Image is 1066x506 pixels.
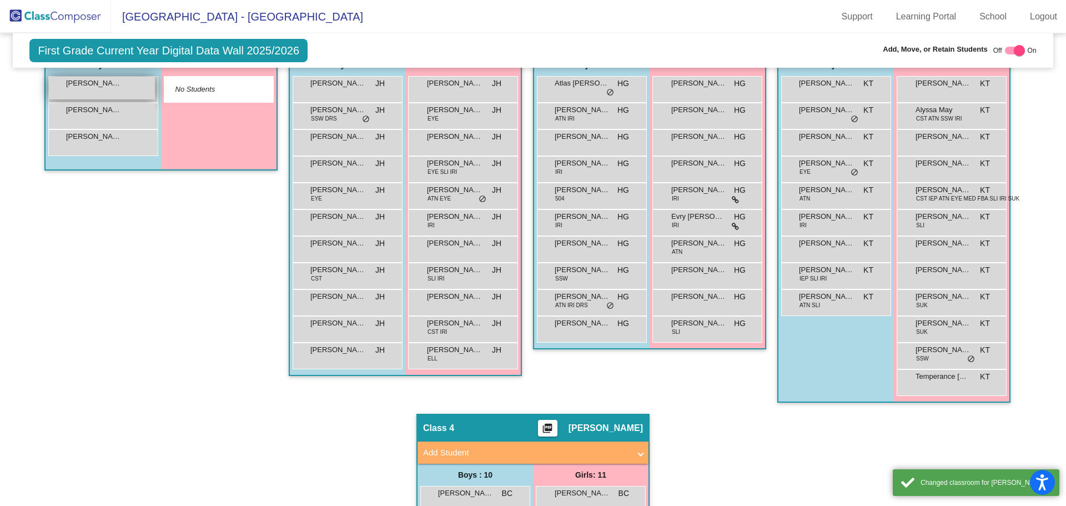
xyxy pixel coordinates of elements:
[375,78,385,89] span: JH
[980,318,990,329] span: KT
[967,355,975,364] span: do_not_disturb_alt
[555,264,610,275] span: [PERSON_NAME]
[428,114,439,123] span: EYE
[617,104,629,116] span: HG
[427,131,482,142] span: [PERSON_NAME]
[418,442,648,464] mat-expansion-panel-header: Add Student
[1028,46,1037,56] span: On
[375,318,385,329] span: JH
[799,194,810,203] span: ATN
[916,264,971,275] span: [PERSON_NAME]
[916,371,971,382] span: Temperance [PERSON_NAME]
[555,114,575,123] span: ATN IRI
[980,344,990,356] span: KT
[311,114,337,123] span: SSW DRS
[492,211,501,223] span: JH
[916,328,928,336] span: SUK
[734,158,746,169] span: HG
[671,104,727,116] span: [PERSON_NAME]
[423,447,630,459] mat-panel-title: Add Student
[671,264,727,275] span: [PERSON_NAME]
[734,238,746,249] span: HG
[734,131,746,143] span: HG
[863,158,873,169] span: KT
[734,264,746,276] span: HG
[555,238,610,249] span: [PERSON_NAME]
[428,168,457,176] span: EYE SLI IRI
[671,318,727,329] span: [PERSON_NAME]
[671,211,727,222] span: Evry [PERSON_NAME]
[428,274,445,283] span: SLI IRI
[617,131,629,143] span: HG
[555,301,588,309] span: ATN IRI DRS
[916,78,971,89] span: [PERSON_NAME]
[799,291,854,302] span: [PERSON_NAME]
[833,8,882,26] a: Support
[310,158,366,169] span: [PERSON_NAME]
[541,423,554,438] mat-icon: picture_as_pdf
[672,248,682,256] span: ATN
[617,211,629,223] span: HG
[672,328,680,336] span: SLI
[375,344,385,356] span: JH
[799,168,811,176] span: EYE
[428,194,451,203] span: ATN EYE
[310,344,366,355] span: [PERSON_NAME]
[916,301,928,309] span: SUK
[672,194,679,203] span: IRI
[851,115,858,124] span: do_not_disturb_alt
[375,104,385,116] span: JH
[428,354,438,363] span: ELL
[66,104,122,116] span: [PERSON_NAME]
[310,211,366,222] span: [PERSON_NAME]
[418,464,533,486] div: Boys : 10
[428,328,447,336] span: CST IRI
[980,371,990,383] span: KT
[555,221,562,229] span: IRI
[311,194,322,203] span: EYE
[375,158,385,169] span: JH
[799,158,854,169] span: [PERSON_NAME]
[1021,8,1066,26] a: Logout
[734,211,746,223] span: HG
[734,104,746,116] span: HG
[427,158,482,169] span: [PERSON_NAME]
[492,291,501,303] span: JH
[555,211,610,222] span: [PERSON_NAME]
[606,302,614,310] span: do_not_disturb_alt
[863,184,873,196] span: KT
[617,291,629,303] span: HG
[734,291,746,303] span: HG
[427,291,482,302] span: [PERSON_NAME]
[863,264,873,276] span: KT
[492,238,501,249] span: JH
[427,264,482,275] span: [PERSON_NAME]
[993,46,1002,56] span: Off
[310,264,366,275] span: [PERSON_NAME]
[427,318,482,329] span: [PERSON_NAME]
[555,131,610,142] span: [PERSON_NAME]
[492,158,501,169] span: JH
[427,238,482,249] span: [PERSON_NAME]
[980,291,990,303] span: KT
[916,344,971,355] span: [PERSON_NAME]
[672,221,679,229] span: IRI
[671,238,727,249] span: [PERSON_NAME]
[980,238,990,249] span: KT
[916,291,971,302] span: [PERSON_NAME]
[916,194,1019,203] span: CST IEP ATN EYE MED FBA SLI IRI SUK
[66,131,122,142] span: [PERSON_NAME]
[799,211,854,222] span: [PERSON_NAME]
[916,114,962,123] span: CST ATN SSW IRI
[916,158,971,169] span: [PERSON_NAME]
[916,184,971,196] span: [PERSON_NAME]
[492,131,501,143] span: JH
[175,84,245,95] span: No Students
[479,195,486,204] span: do_not_disturb_alt
[428,221,435,229] span: IRI
[427,344,482,355] span: [PERSON_NAME] [PERSON_NAME][GEOGRAPHIC_DATA]
[921,478,1051,488] div: Changed classroom for Daniel
[916,211,971,222] span: [PERSON_NAME]
[916,104,971,116] span: Alyssa May
[671,78,727,89] span: [PERSON_NAME]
